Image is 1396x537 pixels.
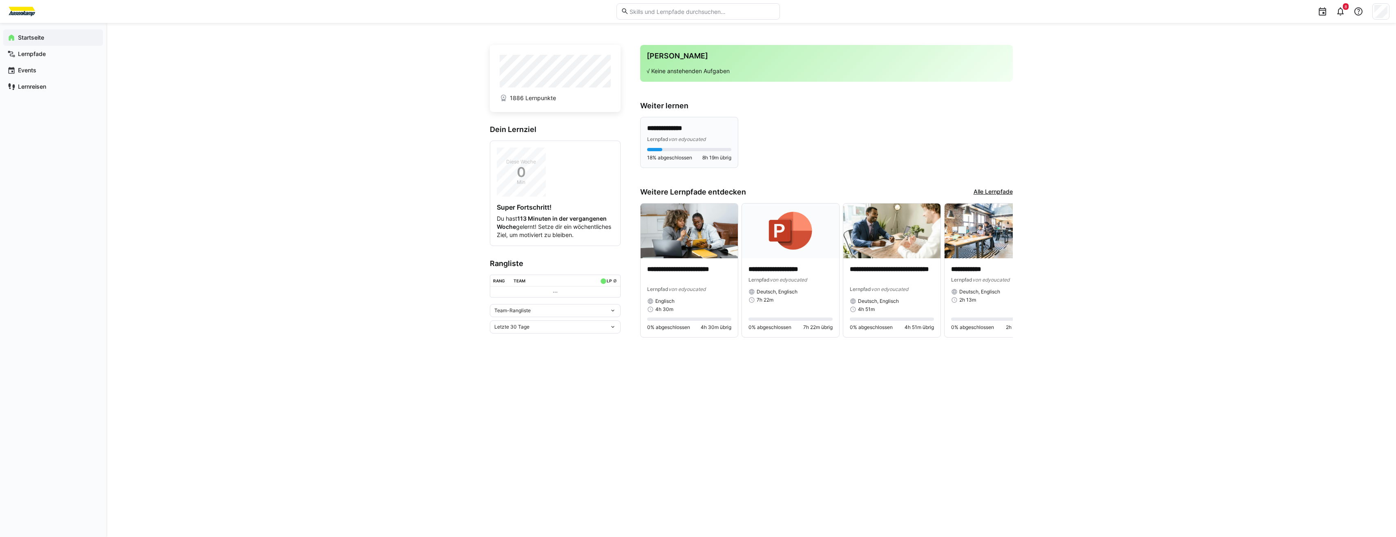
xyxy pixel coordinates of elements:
[647,154,692,161] span: 18% abgeschlossen
[490,125,621,134] h3: Dein Lernziel
[770,277,807,283] span: von edyoucated
[748,277,770,283] span: Lernpfad
[497,203,614,211] h4: Super Fortschritt!
[607,278,612,283] div: LP
[951,324,994,331] span: 0% abgeschlossen
[629,8,775,15] input: Skills und Lernpfade durchsuchen…
[647,286,668,292] span: Lernpfad
[757,289,797,295] span: Deutsch, Englisch
[494,324,529,330] span: Letzte 30 Tage
[647,324,690,331] span: 0% abgeschlossen
[1345,4,1347,9] span: 8
[945,204,1042,258] img: image
[655,298,675,304] span: Englisch
[655,306,673,313] span: 4h 30m
[972,277,1010,283] span: von edyoucated
[668,136,706,142] span: von edyoucated
[640,101,1013,110] h3: Weiter lernen
[858,298,899,304] span: Deutsch, Englisch
[641,204,738,258] img: image
[858,306,875,313] span: 4h 51m
[647,51,1006,60] h3: [PERSON_NAME]
[951,277,972,283] span: Lernpfad
[748,324,791,331] span: 0% abgeschlossen
[850,286,871,292] span: Lernpfad
[647,67,1006,75] p: √ Keine anstehenden Aufgaben
[803,324,833,331] span: 7h 22m übrig
[613,277,617,284] a: ø
[702,154,731,161] span: 8h 19m übrig
[843,204,940,258] img: image
[959,297,976,303] span: 2h 13m
[497,215,607,230] strong: 113 Minuten in der vergangenen Woche
[974,188,1013,197] a: Alle Lernpfade
[494,307,531,314] span: Team-Rangliste
[668,286,706,292] span: von edyoucated
[757,297,773,303] span: 7h 22m
[647,136,668,142] span: Lernpfad
[1006,324,1035,331] span: 2h 13m übrig
[905,324,934,331] span: 4h 51m übrig
[871,286,908,292] span: von edyoucated
[510,94,556,102] span: 1886 Lernpunkte
[493,278,505,283] div: Rang
[742,204,839,258] img: image
[640,188,746,197] h3: Weitere Lernpfade entdecken
[490,259,621,268] h3: Rangliste
[701,324,731,331] span: 4h 30m übrig
[850,324,893,331] span: 0% abgeschlossen
[514,278,525,283] div: Team
[959,289,1000,295] span: Deutsch, Englisch
[497,215,614,239] p: Du hast gelernt! Setze dir ein wöchentliches Ziel, um motiviert zu bleiben.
